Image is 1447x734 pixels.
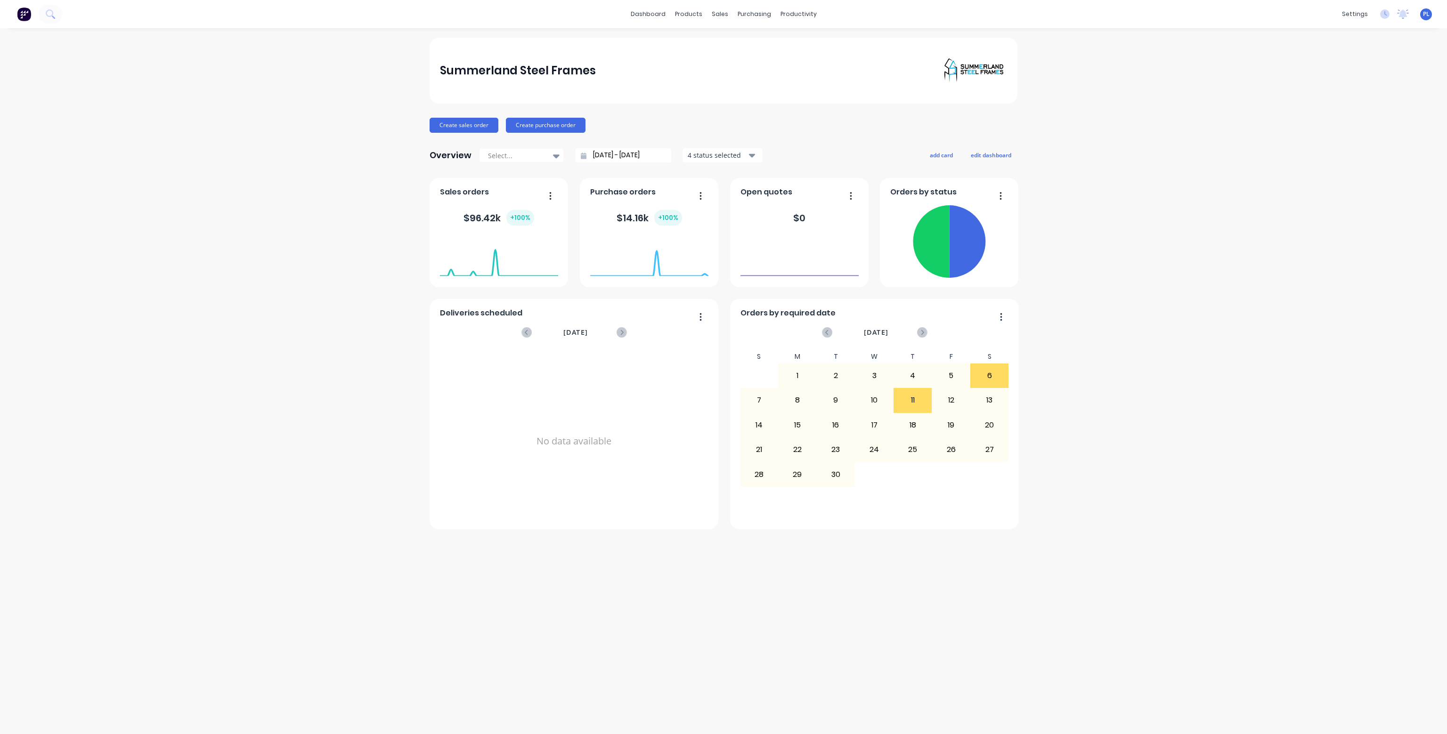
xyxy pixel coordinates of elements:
[626,7,670,21] a: dashboard
[440,350,708,532] div: No data available
[740,350,779,363] div: S
[971,438,1008,461] div: 27
[894,413,932,437] div: 18
[932,438,970,461] div: 26
[855,438,893,461] div: 24
[740,186,792,198] span: Open quotes
[779,438,816,461] div: 22
[817,388,855,412] div: 9
[733,7,776,21] div: purchasing
[1423,10,1430,18] span: PL
[894,364,932,387] div: 4
[670,7,707,21] div: products
[440,307,522,319] span: Deliveries scheduled
[817,350,855,363] div: T
[778,350,817,363] div: M
[890,186,957,198] span: Orders by status
[1337,7,1373,21] div: settings
[817,462,855,486] div: 30
[817,438,855,461] div: 23
[971,388,1008,412] div: 13
[894,388,932,412] div: 11
[740,462,778,486] div: 28
[855,413,893,437] div: 17
[855,388,893,412] div: 10
[779,388,816,412] div: 8
[932,350,970,363] div: F
[970,350,1009,363] div: S
[590,186,656,198] span: Purchase orders
[654,210,682,226] div: + 100 %
[440,186,489,198] span: Sales orders
[506,210,534,226] div: + 100 %
[17,7,31,21] img: Factory
[793,211,805,225] div: $ 0
[740,438,778,461] div: 21
[894,438,932,461] div: 25
[894,350,932,363] div: T
[617,210,682,226] div: $ 14.16k
[817,413,855,437] div: 16
[740,388,778,412] div: 7
[779,413,816,437] div: 15
[683,148,763,162] button: 4 status selected
[965,149,1017,161] button: edit dashboard
[932,388,970,412] div: 12
[776,7,821,21] div: productivity
[779,462,816,486] div: 29
[971,364,1008,387] div: 6
[779,364,816,387] div: 1
[563,327,588,338] span: [DATE]
[817,364,855,387] div: 2
[855,350,894,363] div: W
[924,149,959,161] button: add card
[932,413,970,437] div: 19
[430,146,471,165] div: Overview
[864,327,888,338] span: [DATE]
[463,210,534,226] div: $ 96.42k
[506,118,585,133] button: Create purchase order
[740,413,778,437] div: 14
[688,150,747,160] div: 4 status selected
[707,7,733,21] div: sales
[430,118,498,133] button: Create sales order
[855,364,893,387] div: 3
[971,413,1008,437] div: 20
[941,56,1007,85] img: Summerland Steel Frames
[440,61,596,80] div: Summerland Steel Frames
[932,364,970,387] div: 5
